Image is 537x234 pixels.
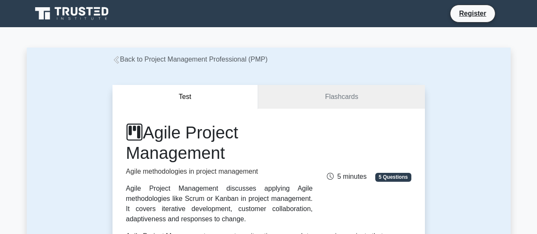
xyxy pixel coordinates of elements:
[126,166,313,177] p: Agile methodologies in project management
[112,56,268,63] a: Back to Project Management Professional (PMP)
[375,173,411,181] span: 5 Questions
[258,85,425,109] a: Flashcards
[126,183,313,224] div: Agile Project Management discusses applying Agile methodologies like Scrum or Kanban in project m...
[327,173,366,180] span: 5 minutes
[126,122,313,163] h1: Agile Project Management
[454,8,491,19] a: Register
[112,85,259,109] button: Test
